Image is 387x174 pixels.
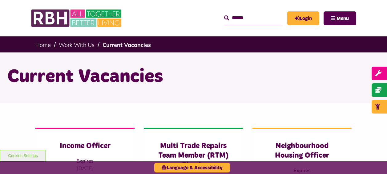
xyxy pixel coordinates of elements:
a: Work With Us [59,41,95,48]
img: RBH [31,6,123,30]
h3: Neighbourhood Housing Officer [265,141,339,160]
a: MyRBH [287,11,319,25]
a: Current Vacancies [103,41,151,48]
button: Language & Accessibility [154,163,230,172]
h3: Multi Trade Repairs Team Member (RTM) - Plumber [156,141,231,170]
a: Home [35,41,51,48]
iframe: Netcall Web Assistant for live chat [359,146,387,174]
h3: Income Officer [48,141,122,151]
strong: Expires [76,158,94,164]
button: Navigation [324,11,356,25]
h1: Current Vacancies [7,65,380,89]
span: Menu [337,16,349,21]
